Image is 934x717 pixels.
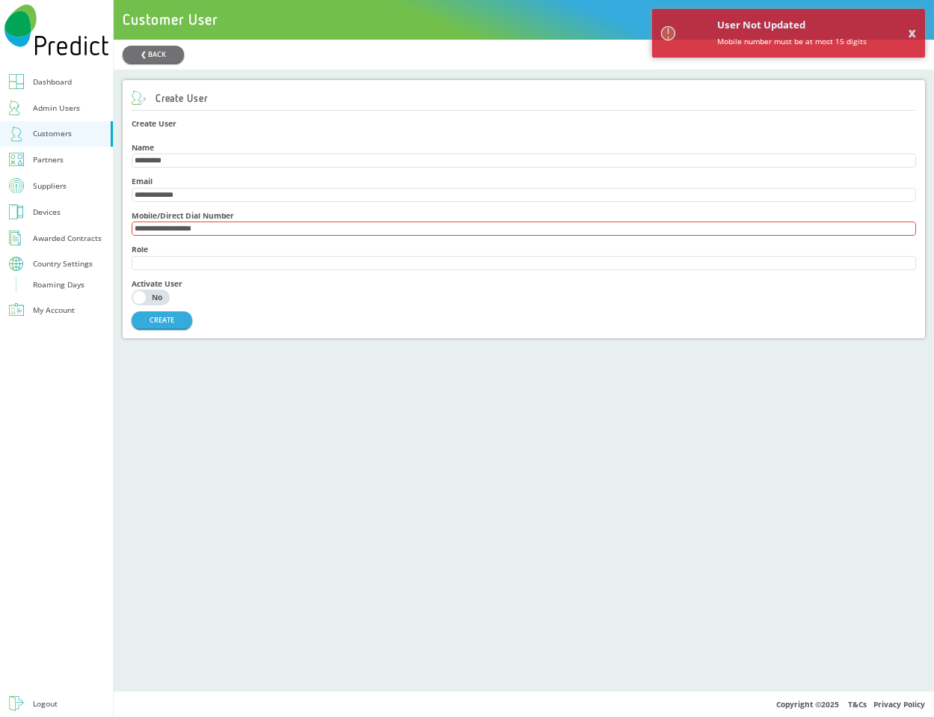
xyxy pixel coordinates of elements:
[132,117,916,131] h2: Create User
[132,290,170,305] button: YesNo
[114,691,934,717] div: Copyright © 2025
[848,699,867,710] a: T&Cs
[132,245,916,254] h4: Role
[132,311,192,329] button: CREATE
[4,4,108,55] img: Predict Mobile
[873,699,925,710] a: Privacy Policy
[33,303,75,317] div: My Account
[33,179,67,193] div: Suppliers
[33,101,80,115] div: Admin Users
[132,177,916,186] h4: Email
[33,278,85,292] div: Roaming Days
[132,211,916,220] h4: Mobile/Direct Dial Number
[123,46,184,63] button: ❮ BACK
[717,18,867,32] p: User Not Updated
[33,153,64,167] div: Partners
[33,126,72,141] div: Customers
[33,697,58,711] div: Logout
[132,143,916,152] h4: Name
[132,91,208,105] h2: Create User
[33,75,72,89] div: Dashboard
[33,205,61,219] div: Devices
[132,279,916,288] h4: Activate User
[33,257,93,271] div: Country Settings
[717,34,867,49] p: Mobile number must be at most 15 digits
[33,231,102,245] div: Awarded Contracts
[147,293,167,301] div: No
[909,28,916,38] button: X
